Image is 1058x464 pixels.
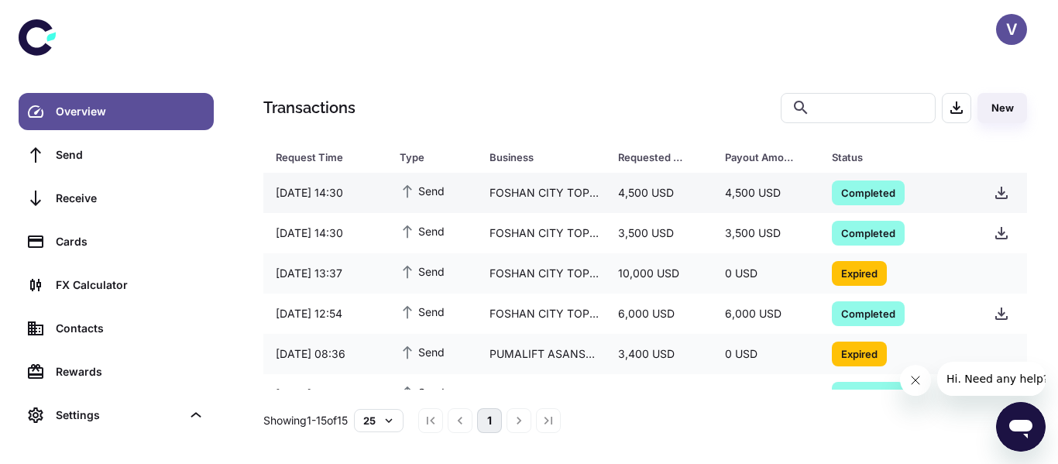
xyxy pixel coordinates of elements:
iframe: Close message [900,365,931,396]
div: FOSHAN CITY TOP DEAL IMPORT AND EXPORT CO., LTD [477,259,606,288]
div: [DATE] 19:22 [263,380,387,409]
div: 3,400 USD [606,339,713,369]
span: Request Time [276,146,381,168]
div: 0 USD [713,259,819,288]
div: Payout Amount [725,146,793,168]
div: 3,500 USD [606,218,713,248]
button: page 1 [477,408,502,433]
span: Requested Amount [618,146,706,168]
div: [DATE] 14:30 [263,218,387,248]
span: Send [400,182,445,199]
button: V [996,14,1027,45]
div: Type [400,146,451,168]
a: Send [19,136,214,174]
span: Expired [832,345,887,361]
a: Receive [19,180,214,217]
div: Requested Amount [618,146,686,168]
div: Cards [56,233,204,250]
span: Type [400,146,471,168]
span: Completed [832,386,905,401]
span: Hi. Need any help? [9,11,112,23]
h1: Transactions [263,96,356,119]
div: Contacts [56,320,204,337]
div: 3,500 USD [713,218,819,248]
div: Status [832,146,943,168]
div: [DATE] 08:36 [263,339,387,369]
iframe: Message from company [937,362,1046,396]
div: FOSHAN CITY TOP DEAL IMPORT AND EXPORT CO., LTD [477,218,606,248]
span: Send [400,263,445,280]
span: Send [400,222,445,239]
button: 25 [354,409,404,432]
span: Expired [832,265,887,280]
p: Showing 1-15 of 15 [263,412,348,429]
a: Cards [19,223,214,260]
div: FOSHAN CITY TOP DEAL IMPORT AND EXPORT CO., LTD [477,299,606,328]
span: Completed [832,305,905,321]
div: Receive [56,190,204,207]
span: Payout Amount [725,146,813,168]
div: [DATE] 12:54 [263,299,387,328]
div: 7,000 USD [606,380,713,409]
div: 6,000 USD [713,299,819,328]
div: FX Calculator [56,277,204,294]
span: Completed [832,225,905,240]
div: 0 USD [713,339,819,369]
div: 10,000 USD [606,259,713,288]
a: Contacts [19,310,214,347]
a: Rewards [19,353,214,390]
div: [DATE] 13:37 [263,259,387,288]
nav: pagination navigation [416,408,563,433]
div: Settings [56,407,181,424]
div: FOSHAN CITY TOP DEAL IMPORT AND EXPORT CO., LTD [477,380,606,409]
a: Overview [19,93,214,130]
span: Send [400,343,445,360]
div: Overview [56,103,204,120]
div: FOSHAN CITY TOP DEAL IMPORT AND EXPORT CO., LTD [477,178,606,208]
div: Send [56,146,204,163]
div: 4,500 USD [606,178,713,208]
div: [DATE] 14:30 [263,178,387,208]
a: FX Calculator [19,266,214,304]
div: 4,500 USD [713,178,819,208]
div: 6,000 USD [606,299,713,328]
div: Settings [19,397,214,434]
div: Rewards [56,363,204,380]
div: 7,000 USD [713,380,819,409]
span: Completed [832,184,905,200]
span: Send [400,303,445,320]
span: Status [832,146,963,168]
div: Request Time [276,146,361,168]
span: Send [400,383,445,400]
iframe: Button to launch messaging window [996,402,1046,452]
button: New [977,93,1027,123]
div: PUMALIFT ASANSOR [477,339,606,369]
